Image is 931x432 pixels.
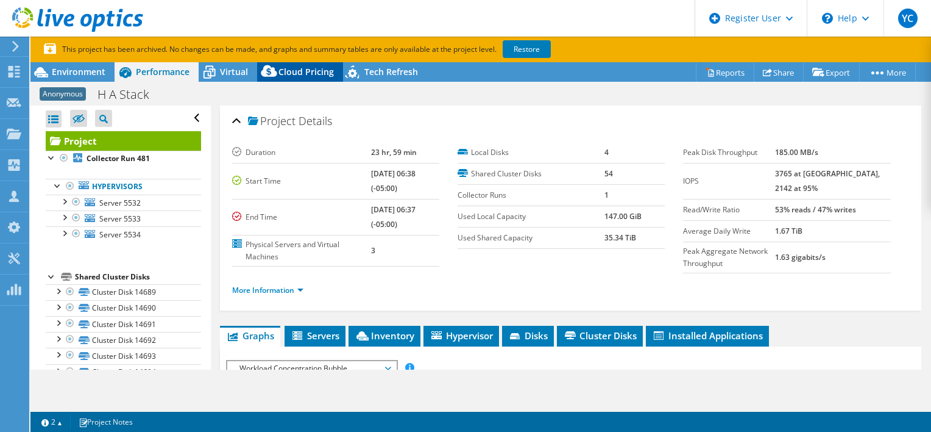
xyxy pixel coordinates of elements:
[604,190,609,200] b: 1
[503,40,551,58] a: Restore
[46,151,201,167] a: Collector Run 481
[683,225,775,237] label: Average Daily Write
[563,329,637,342] span: Cluster Disks
[508,329,548,342] span: Disks
[52,66,105,77] span: Environment
[33,414,71,430] a: 2
[278,66,334,77] span: Cloud Pricing
[99,198,141,208] span: Server 5532
[458,189,604,201] label: Collector Runs
[87,153,150,164] b: Collector Run 481
[371,168,416,193] b: [DATE] 06:38 (-05:00)
[233,361,390,376] span: Workload Concentration Bubble
[859,63,916,82] a: More
[46,316,201,332] a: Cluster Disk 14691
[44,43,641,56] p: This project has been archived. No changes can be made, and graphs and summary tables are only av...
[604,168,613,179] b: 54
[248,115,296,128] span: Project
[232,211,371,223] label: End Time
[371,147,417,157] b: 23 hr, 59 min
[75,270,201,284] div: Shared Cluster Disks
[371,204,416,229] b: [DATE] 06:37 (-05:00)
[226,329,274,342] span: Graphs
[99,214,141,224] span: Server 5533
[299,113,332,128] span: Details
[46,284,201,300] a: Cluster Disk 14689
[46,131,201,151] a: Project
[775,147,818,157] b: 185.00 MB/s
[604,232,636,243] b: 35.34 TiB
[92,88,168,101] h1: H A Stack
[696,63,754,82] a: Reports
[775,168,880,193] b: 3765 at [GEOGRAPHIC_DATA], 2142 at 95%
[652,329,763,342] span: Installed Applications
[40,87,86,101] span: Anonymous
[683,146,775,159] label: Peak Disk Throughput
[46,364,201,380] a: Cluster Disk 14694
[46,179,201,195] a: Hypervisors
[754,63,804,82] a: Share
[220,66,248,77] span: Virtual
[822,13,833,24] svg: \n
[46,226,201,242] a: Server 5534
[232,175,371,187] label: Start Time
[232,285,303,295] a: More Information
[46,195,201,211] a: Server 5532
[46,300,201,316] a: Cluster Disk 14690
[364,66,418,77] span: Tech Refresh
[430,329,493,342] span: Hypervisor
[232,146,371,159] label: Duration
[70,414,141,430] a: Project Notes
[683,204,775,216] label: Read/Write Ratio
[232,239,371,263] label: Physical Servers and Virtual Machines
[458,211,604,223] label: Used Local Capacity
[604,211,642,221] b: 147.00 GiB
[355,329,414,342] span: Inventory
[458,146,604,159] label: Local Disks
[46,348,201,364] a: Cluster Disk 14693
[803,63,860,82] a: Export
[458,232,604,244] label: Used Shared Capacity
[46,211,201,226] a: Server 5533
[775,204,856,215] b: 53% reads / 47% writes
[775,226,802,236] b: 1.67 TiB
[371,245,375,256] b: 3
[898,9,918,28] span: YC
[458,168,604,180] label: Shared Cluster Disks
[99,229,141,240] span: Server 5534
[136,66,189,77] span: Performance
[683,245,775,270] label: Peak Aggregate Network Throughput
[683,175,775,187] label: IOPS
[46,332,201,348] a: Cluster Disk 14692
[291,329,339,342] span: Servers
[604,147,609,157] b: 4
[775,252,826,262] b: 1.63 gigabits/s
